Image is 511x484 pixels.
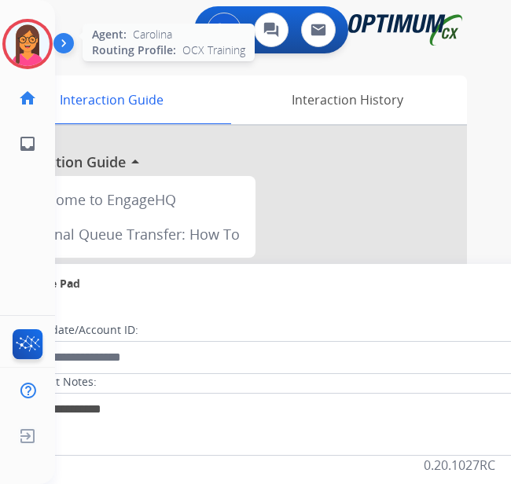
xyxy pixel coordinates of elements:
[133,27,172,42] span: Carolina
[424,456,495,475] p: 0.20.1027RC
[14,217,249,251] div: Internal Queue Transfer: How To
[18,89,37,108] mat-icon: home
[20,374,97,390] label: Contact Notes:
[6,22,50,66] img: avatar
[92,42,176,58] span: Routing Profile:
[18,134,37,153] mat-icon: inbox
[227,75,467,124] div: Interaction History
[182,42,245,58] span: OCX Training
[20,322,138,338] label: Candidate/Account ID:
[92,27,127,42] span: Agent:
[14,182,249,217] div: Welcome to EngageHQ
